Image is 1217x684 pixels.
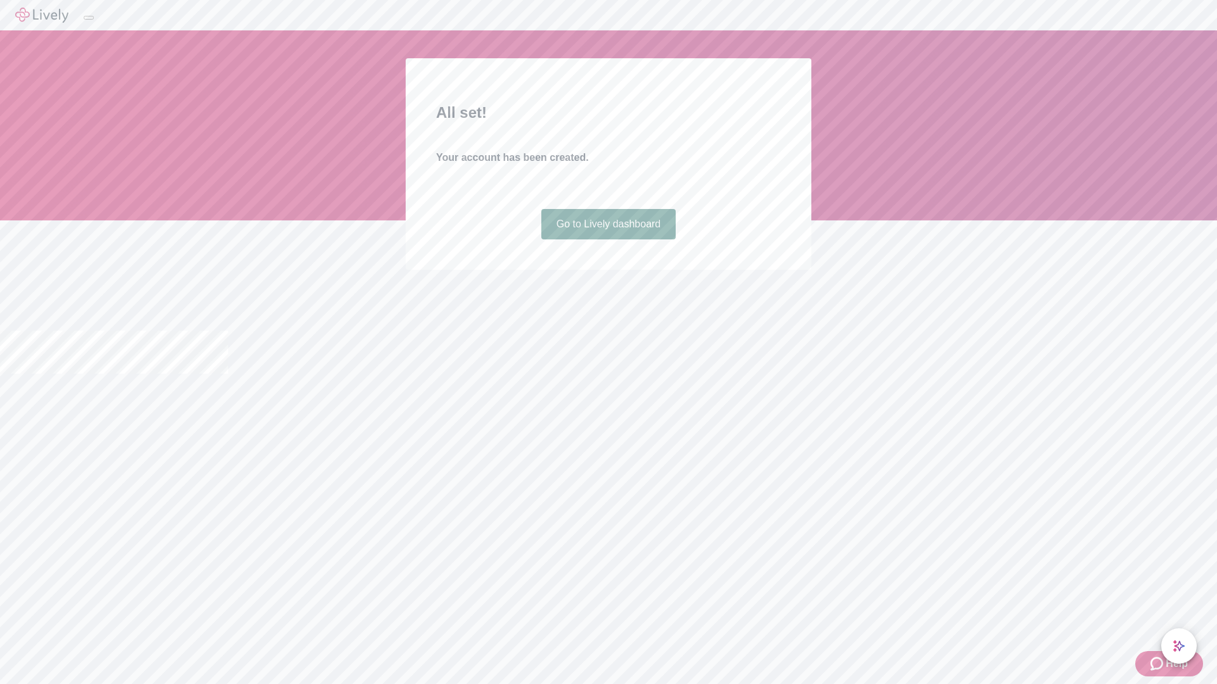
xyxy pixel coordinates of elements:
[1161,628,1197,664] button: chat
[84,16,94,20] button: Log out
[1173,640,1185,652] svg: Lively AI Assistant
[1135,651,1203,676] button: Zendesk support iconHelp
[15,8,68,23] img: Lively
[1166,656,1188,671] span: Help
[1150,656,1166,671] svg: Zendesk support icon
[541,209,676,239] a: Go to Lively dashboard
[436,150,781,165] h4: Your account has been created.
[436,101,781,124] h2: All set!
